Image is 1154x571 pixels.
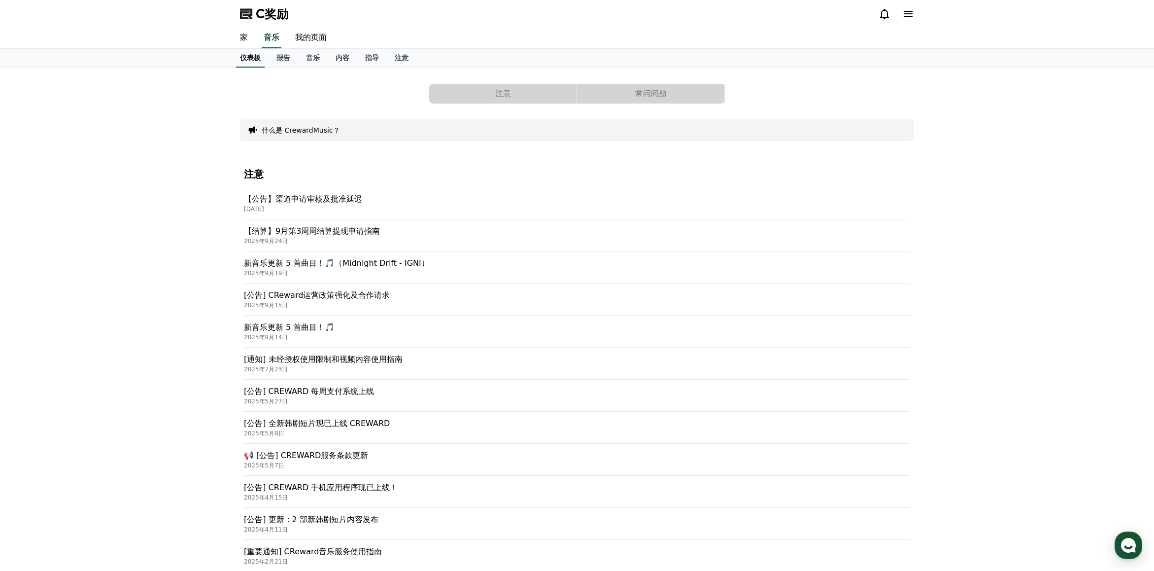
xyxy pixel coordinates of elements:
font: 2025年9月24日 [244,238,288,245]
a: 注意 [387,49,416,68]
font: [公告] 更新：2 部新韩剧短片内容发布 [244,515,378,524]
font: 📢 [公告] CREWARD服务条款更新 [244,451,368,460]
font: 什么是 CrewardMusic？ [262,126,340,134]
a: 📢 [公告] CREWARD服务条款更新 2025年5月7日 [244,444,910,476]
font: 仪表板 [240,54,261,62]
font: 【公告】渠道申请审核及批准延迟 [244,194,362,204]
font: C奖励 [256,7,288,21]
a: 常问问题 [577,84,725,104]
font: 2025年2月21日 [244,558,288,565]
a: [通知] 未经授权使用限制和视频内容使用指南 2025年7月23日 [244,348,910,380]
button: 注意 [429,84,577,104]
a: 家 [232,28,256,48]
a: 【公告】渠道申请审核及批准延迟 [DATE] [244,187,910,219]
a: [公告] CREWARD 每周支付系统上线 2025年5月27日 [244,380,910,412]
font: 新音乐更新 5 首曲目！🎵 [244,322,335,332]
font: 注意 [395,54,408,62]
a: 新音乐更新 5 首曲目！🎵（Midnight Drift - IGNI） 2025年9月19日 [244,251,910,284]
a: Settings [127,313,189,337]
font: 报告 [276,54,290,62]
font: 指导 [365,54,379,62]
font: 2025年8月14日 [244,334,288,341]
font: 注意 [495,89,511,98]
button: 常问问题 [577,84,724,104]
font: 注意 [244,168,264,180]
font: 2025年5月7日 [244,462,284,469]
font: [公告] 全新韩剧短片现已上线 CREWARD [244,419,390,428]
a: 仪表板 [236,49,265,68]
font: [通知] 未经授权使用限制和视频内容使用指南 [244,355,403,364]
font: [公告] CREWARD 手机应用程序现已上线！ [244,483,398,492]
font: 我的页面 [295,33,327,42]
font: 音乐 [306,54,320,62]
a: 【结算】9月第3周周结算提现申请指南 2025年9月24日 [244,219,910,251]
font: 【结算】9月第3周周结算提现申请指南 [244,226,380,236]
a: 新音乐更新 5 首曲目！🎵 2025年8月14日 [244,316,910,348]
font: 2025年9月15日 [244,302,288,309]
span: Settings [146,327,170,335]
a: [公告] 更新：2 部新韩剧短片内容发布 2025年4月11日 [244,508,910,540]
font: 家 [240,33,248,42]
a: 音乐 [298,49,328,68]
a: [公告] 全新韩剧短片现已上线 CREWARD 2025年5月8日 [244,412,910,444]
font: 2025年5月27日 [244,398,288,405]
font: 常问问题 [635,89,667,98]
a: 内容 [328,49,357,68]
a: 我的页面 [287,28,335,48]
a: C奖励 [240,6,288,22]
font: [公告] CREWARD 每周支付系统上线 [244,387,374,396]
a: 指导 [357,49,387,68]
a: [公告] CReward运营政策强化及合作请求 2025年9月15日 [244,284,910,316]
font: 内容 [336,54,349,62]
font: 2025年7月23日 [244,366,288,373]
font: [重要通知] CReward音乐服务使用指南 [244,547,382,556]
span: Home [25,327,42,335]
font: 新音乐更新 5 首曲目！🎵（Midnight Drift - IGNI） [244,258,429,268]
font: 2025年5月8日 [244,430,284,437]
span: Messages [82,328,111,336]
a: 报告 [269,49,298,68]
font: 2025年9月19日 [244,270,288,277]
font: [DATE] [244,206,264,213]
button: 什么是 CrewardMusic？ [262,125,340,135]
a: Messages [65,313,127,337]
a: [公告] CREWARD 手机应用程序现已上线！ 2025年4月15日 [244,476,910,508]
font: 2025年4月11日 [244,526,288,533]
a: 音乐 [262,28,281,48]
a: Home [3,313,65,337]
font: 音乐 [264,33,279,42]
font: [公告] CReward运营政策强化及合作请求 [244,290,390,300]
font: 2025年4月15日 [244,494,288,501]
